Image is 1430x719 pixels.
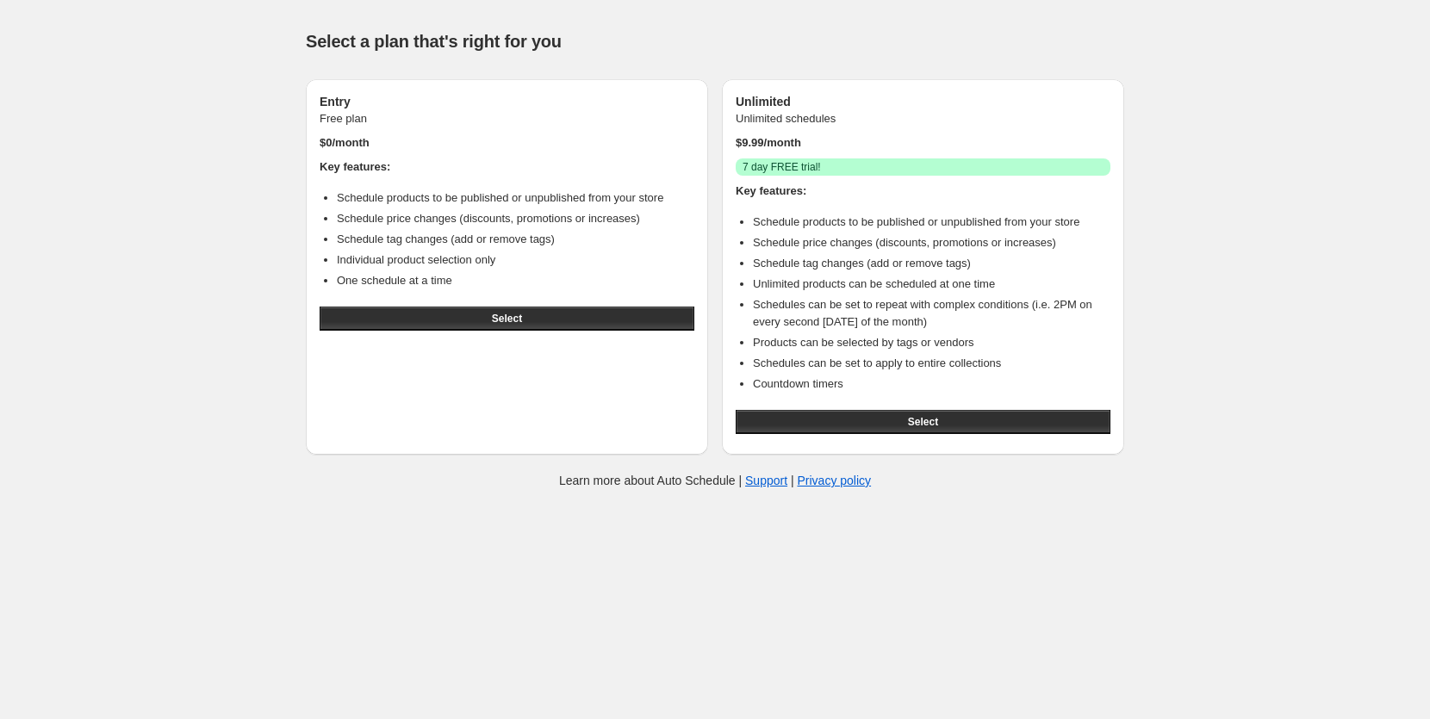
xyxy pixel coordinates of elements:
a: Privacy policy [798,474,872,487]
li: Schedules can be set to repeat with complex conditions (i.e. 2PM on every second [DATE] of the mo... [753,296,1110,331]
li: One schedule at a time [337,272,694,289]
a: Support [745,474,787,487]
li: Schedule tag changes (add or remove tags) [337,231,694,248]
p: $ 0 /month [320,134,694,152]
h3: Unlimited [736,93,1110,110]
span: Select [908,415,938,429]
h4: Key features: [320,158,694,176]
h3: Entry [320,93,694,110]
li: Schedules can be set to apply to entire collections [753,355,1110,372]
p: $ 9.99 /month [736,134,1110,152]
li: Schedule products to be published or unpublished from your store [753,214,1110,231]
p: Free plan [320,110,694,127]
li: Unlimited products can be scheduled at one time [753,276,1110,293]
h1: Select a plan that's right for you [306,31,1124,52]
li: Schedule price changes (discounts, promotions or increases) [753,234,1110,251]
p: Learn more about Auto Schedule | | [559,472,871,489]
h4: Key features: [736,183,1110,200]
span: Select [492,312,522,325]
p: Unlimited schedules [736,110,1110,127]
span: 7 day FREE trial! [743,160,821,174]
li: Schedule price changes (discounts, promotions or increases) [337,210,694,227]
li: Countdown timers [753,375,1110,393]
button: Select [320,307,694,331]
li: Schedule products to be published or unpublished from your store [337,189,694,207]
button: Select [736,410,1110,434]
li: Individual product selection only [337,251,694,269]
li: Products can be selected by tags or vendors [753,334,1110,351]
li: Schedule tag changes (add or remove tags) [753,255,1110,272]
